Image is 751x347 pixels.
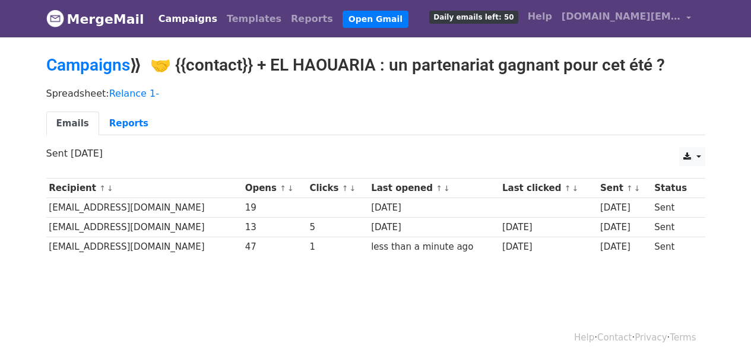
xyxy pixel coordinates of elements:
[600,240,649,254] div: [DATE]
[245,240,304,254] div: 47
[46,55,130,75] a: Campaigns
[307,179,369,198] th: Clicks
[565,184,571,193] a: ↑
[154,7,222,31] a: Campaigns
[46,112,99,136] a: Emails
[309,240,365,254] div: 1
[443,184,450,193] a: ↓
[107,184,113,193] a: ↓
[280,184,286,193] a: ↑
[286,7,338,31] a: Reports
[574,332,594,343] a: Help
[46,237,242,257] td: [EMAIL_ADDRESS][DOMAIN_NAME]
[109,88,159,99] a: Relance 1-
[651,218,698,237] td: Sent
[635,332,667,343] a: Privacy
[371,221,496,234] div: [DATE]
[557,5,696,33] a: [DOMAIN_NAME][EMAIL_ADDRESS][DOMAIN_NAME]
[626,184,633,193] a: ↑
[634,184,641,193] a: ↓
[523,5,557,28] a: Help
[597,179,651,198] th: Sent
[46,87,705,100] p: Spreadsheet:
[245,201,304,215] div: 19
[572,184,579,193] a: ↓
[670,332,696,343] a: Terms
[651,198,698,218] td: Sent
[424,5,522,28] a: Daily emails left: 50
[502,240,594,254] div: [DATE]
[562,9,680,24] span: [DOMAIN_NAME][EMAIL_ADDRESS][DOMAIN_NAME]
[46,55,705,75] h2: ⟫ 🤝 {{contact}} + EL HAOUARIA : un partenariat gagnant pour cet été ?
[287,184,294,193] a: ↓
[436,184,442,193] a: ↑
[46,218,242,237] td: [EMAIL_ADDRESS][DOMAIN_NAME]
[222,7,286,31] a: Templates
[46,179,242,198] th: Recipient
[651,179,698,198] th: Status
[651,237,698,257] td: Sent
[502,221,594,234] div: [DATE]
[242,179,307,198] th: Opens
[600,221,649,234] div: [DATE]
[371,201,496,215] div: [DATE]
[99,184,106,193] a: ↑
[597,332,632,343] a: Contact
[350,184,356,193] a: ↓
[343,11,408,28] a: Open Gmail
[46,198,242,218] td: [EMAIL_ADDRESS][DOMAIN_NAME]
[245,221,304,234] div: 13
[99,112,159,136] a: Reports
[429,11,518,24] span: Daily emails left: 50
[342,184,348,193] a: ↑
[46,9,64,27] img: MergeMail logo
[499,179,597,198] th: Last clicked
[46,7,144,31] a: MergeMail
[368,179,499,198] th: Last opened
[309,221,365,234] div: 5
[600,201,649,215] div: [DATE]
[371,240,496,254] div: less than a minute ago
[46,147,705,160] p: Sent [DATE]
